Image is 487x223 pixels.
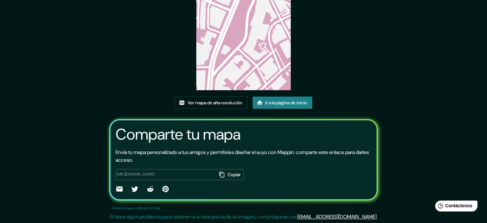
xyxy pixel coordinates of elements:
[217,169,244,180] button: Copiar
[188,100,242,106] font: Ver mapa de alta resolución
[430,198,480,216] iframe: Lanzador de widgets de ayuda
[377,213,377,220] font: .
[253,97,312,109] a: Ir a la página de inicio
[116,149,369,163] font: Envía tu mapa personalizado a tus amigos y permíteles diseñar el suyo con Mappin: comparte este e...
[228,172,241,177] font: Copiar
[112,206,161,210] font: Enlace de mapas válido por 60 días.
[297,213,377,220] a: [EMAIL_ADDRESS][DOMAIN_NAME]
[110,213,297,220] font: Si tiene algún problema para obtener una vista previa de su imagen, comuníquese con
[116,124,240,144] font: Comparte tu mapa
[175,97,248,109] a: Ver mapa de alta resolución
[265,100,307,106] font: Ir a la página de inicio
